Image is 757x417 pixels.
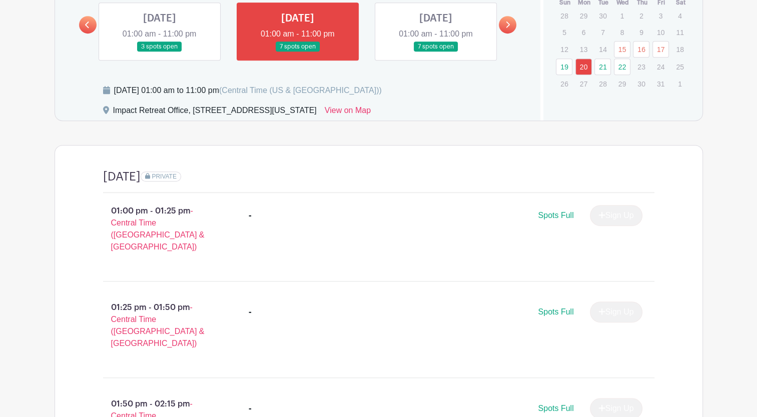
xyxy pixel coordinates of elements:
[556,24,572,40] p: 5
[633,24,649,40] p: 9
[152,173,177,180] span: PRIVATE
[538,307,573,316] span: Spots Full
[538,404,573,412] span: Spots Full
[556,8,572,23] p: 28
[614,24,630,40] p: 8
[633,8,649,23] p: 2
[113,104,317,120] div: Impact Retreat Office, [STREET_ADDRESS][US_STATE]
[575,24,592,40] p: 6
[633,41,649,57] a: 16
[633,76,649,91] p: 30
[87,297,233,353] p: 01:25 pm - 01:50 pm
[652,41,669,57] a: 17
[594,8,611,23] p: 30
[556,58,572,75] a: 19
[538,211,573,219] span: Spots Full
[671,59,688,74] p: 25
[671,8,688,23] p: 4
[594,24,611,40] p: 7
[614,41,630,57] a: 15
[671,24,688,40] p: 11
[219,86,382,94] span: (Central Time (US & [GEOGRAPHIC_DATA]))
[614,58,630,75] a: 22
[614,76,630,91] p: 29
[575,58,592,75] a: 20
[575,41,592,57] p: 13
[249,209,252,221] div: -
[103,169,141,184] h4: [DATE]
[652,24,669,40] p: 10
[249,306,252,318] div: -
[594,41,611,57] p: 14
[114,84,382,96] div: [DATE] 01:00 am to 11:00 pm
[111,206,205,251] span: - Central Time ([GEOGRAPHIC_DATA] & [GEOGRAPHIC_DATA])
[652,76,669,91] p: 31
[594,76,611,91] p: 28
[325,104,371,120] a: View on Map
[614,8,630,23] p: 1
[556,41,572,57] p: 12
[633,59,649,74] p: 23
[594,58,611,75] a: 21
[671,41,688,57] p: 18
[671,76,688,91] p: 1
[652,59,669,74] p: 24
[575,76,592,91] p: 27
[575,8,592,23] p: 29
[652,8,669,23] p: 3
[111,303,205,347] span: - Central Time ([GEOGRAPHIC_DATA] & [GEOGRAPHIC_DATA])
[87,201,233,257] p: 01:00 pm - 01:25 pm
[556,76,572,91] p: 26
[249,402,252,414] div: -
